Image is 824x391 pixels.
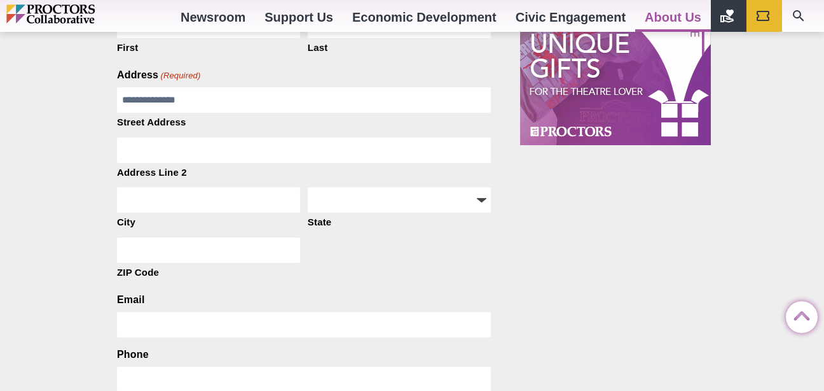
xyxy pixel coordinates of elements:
[308,38,491,55] label: Last
[117,163,491,180] label: Address Line 2
[117,38,300,55] label: First
[117,263,300,280] label: ZIP Code
[160,70,201,82] span: (Required)
[6,4,149,24] img: Proctors logo
[117,68,200,82] legend: Address
[117,213,300,229] label: City
[117,113,491,129] label: Street Address
[117,348,149,362] label: Phone
[786,302,811,327] a: Back to Top
[308,213,491,229] label: State
[117,293,145,307] label: Email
